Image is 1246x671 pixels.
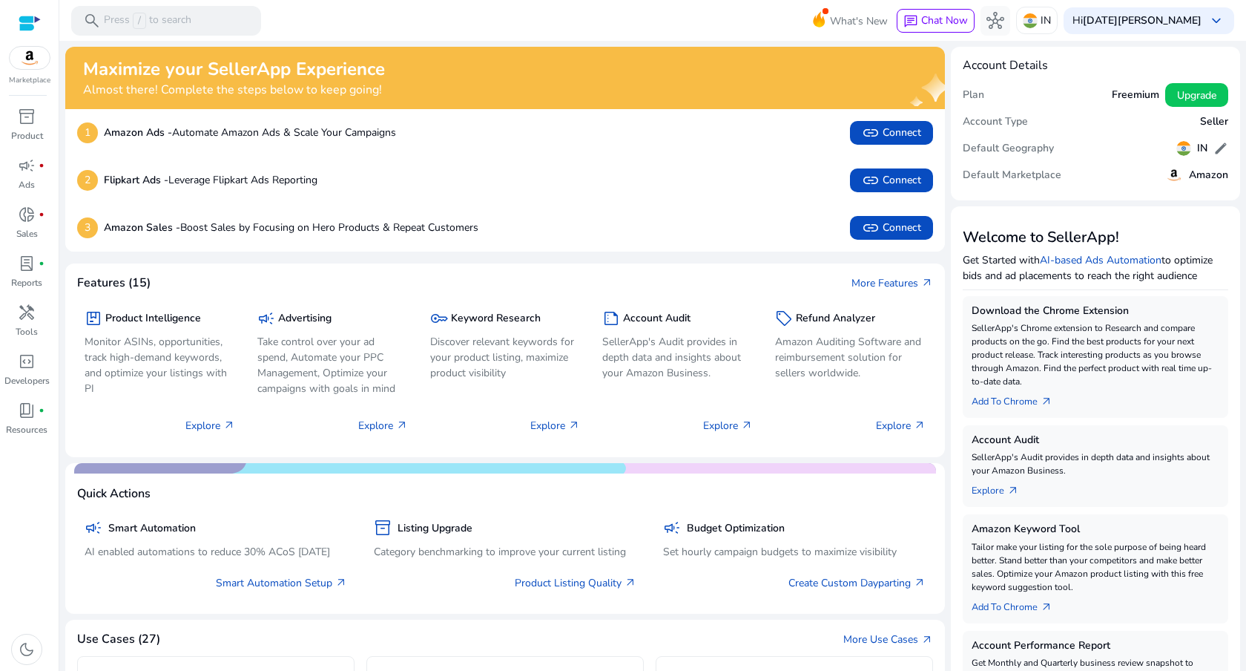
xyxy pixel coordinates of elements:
[972,477,1031,498] a: Explorearrow_outward
[921,13,968,27] span: Chat Now
[1041,601,1052,613] span: arrow_outward
[104,13,191,29] p: Press to search
[775,334,926,381] p: Amazon Auditing Software and reimbursement solution for sellers worldwide.
[1189,169,1228,182] h5: Amazon
[85,519,102,537] span: campaign
[972,523,1219,536] h5: Amazon Keyword Tool
[963,169,1061,182] h5: Default Marketplace
[851,275,933,291] a: More Featuresarrow_outward
[18,353,36,370] span: code_blocks
[85,544,347,560] p: AI enabled automations to reduce 30% ACoS [DATE]
[18,108,36,125] span: inventory_2
[85,334,235,396] p: Monitor ASINs, opportunities, track high-demand keywords, and optimize your listings with PI
[1041,396,1052,407] span: arrow_outward
[1083,13,1201,27] b: [DATE][PERSON_NAME]
[11,129,43,143] p: Product
[1200,116,1228,128] h5: Seller
[83,12,101,30] span: search
[104,172,317,188] p: Leverage Flipkart Ads Reporting
[972,540,1219,594] p: Tailor make your listing for the sole purpose of being heard better. Stand better than your compe...
[850,121,933,145] button: linkConnect
[741,419,753,431] span: arrow_outward
[1165,83,1228,107] button: Upgrade
[374,544,636,560] p: Category benchmarking to improve your current listing
[396,419,408,431] span: arrow_outward
[374,519,392,537] span: inventory_2
[1213,141,1228,156] span: edit
[19,178,35,192] p: Ads
[862,171,921,189] span: Connect
[83,83,385,97] h4: Almost there! Complete the steps below to keep going!
[430,310,448,327] span: key
[972,305,1219,318] h5: Download the Chrome Extension
[862,219,921,237] span: Connect
[963,143,1054,155] h5: Default Geography
[568,419,580,431] span: arrow_outward
[10,47,50,69] img: amazon.svg
[18,402,36,419] span: book_4
[1197,143,1207,155] h5: IN
[16,325,38,338] p: Tools
[963,252,1228,284] p: Get Started with to optimize bids and ad placements to reach the right audience
[687,523,785,535] h5: Budget Optimization
[624,577,636,589] span: arrow_outward
[104,125,172,140] b: Amazon Ads -
[451,312,541,325] h5: Keyword Research
[972,388,1064,409] a: Add To Chrome
[39,261,44,266] span: fiber_manual_record
[602,334,753,381] p: SellerApp's Audit provides in depth data and insights about your Amazon Business.
[216,575,347,591] a: Smart Automation Setup
[77,487,151,501] h4: Quick Actions
[16,227,38,240] p: Sales
[963,229,1228,246] h3: Welcome to SellerApp!
[980,6,1010,36] button: hub
[257,310,275,327] span: campaign
[18,206,36,223] span: donut_small
[1040,253,1161,267] a: AI-based Ads Automation
[358,418,408,433] p: Explore
[972,640,1219,652] h5: Account Performance Report
[223,419,235,431] span: arrow_outward
[77,170,98,191] p: 2
[972,451,1219,477] p: SellerApp's Audit provides in depth data and insights about your Amazon Business.
[972,434,1219,447] h5: Account Audit
[83,59,385,80] h2: Maximize your SellerApp Experience
[18,255,36,272] span: lab_profile
[4,374,50,387] p: Developers
[278,312,332,325] h5: Advertising
[921,634,933,646] span: arrow_outward
[862,171,880,189] span: link
[862,124,921,142] span: Connect
[963,89,984,102] h5: Plan
[914,577,926,589] span: arrow_outward
[515,575,636,591] a: Product Listing Quality
[9,75,50,86] p: Marketplace
[39,163,44,168] span: fiber_manual_record
[775,310,793,327] span: sell
[18,304,36,321] span: handyman
[897,9,975,33] button: chatChat Now
[663,519,681,537] span: campaign
[77,632,160,647] h4: Use Cases (27)
[105,312,201,325] h5: Product Intelligence
[77,276,151,290] h4: Features (15)
[850,216,933,240] button: linkConnect
[1007,485,1019,497] span: arrow_outward
[914,419,926,431] span: arrow_outward
[185,418,235,433] p: Explore
[257,334,408,396] p: Take control over your ad spend, Automate your PPC Management, Optimize your campaigns with goals...
[133,13,146,29] span: /
[1112,89,1159,102] h5: Freemium
[830,8,888,34] span: What's New
[703,418,753,433] p: Explore
[6,423,47,436] p: Resources
[986,12,1004,30] span: hub
[39,407,44,413] span: fiber_manual_record
[77,217,98,238] p: 3
[1041,7,1051,33] p: IN
[1023,13,1038,28] img: in.svg
[963,116,1028,128] h5: Account Type
[1177,88,1216,103] span: Upgrade
[104,220,478,235] p: Boost Sales by Focusing on Hero Products & Repeat Customers
[398,523,472,535] h5: Listing Upgrade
